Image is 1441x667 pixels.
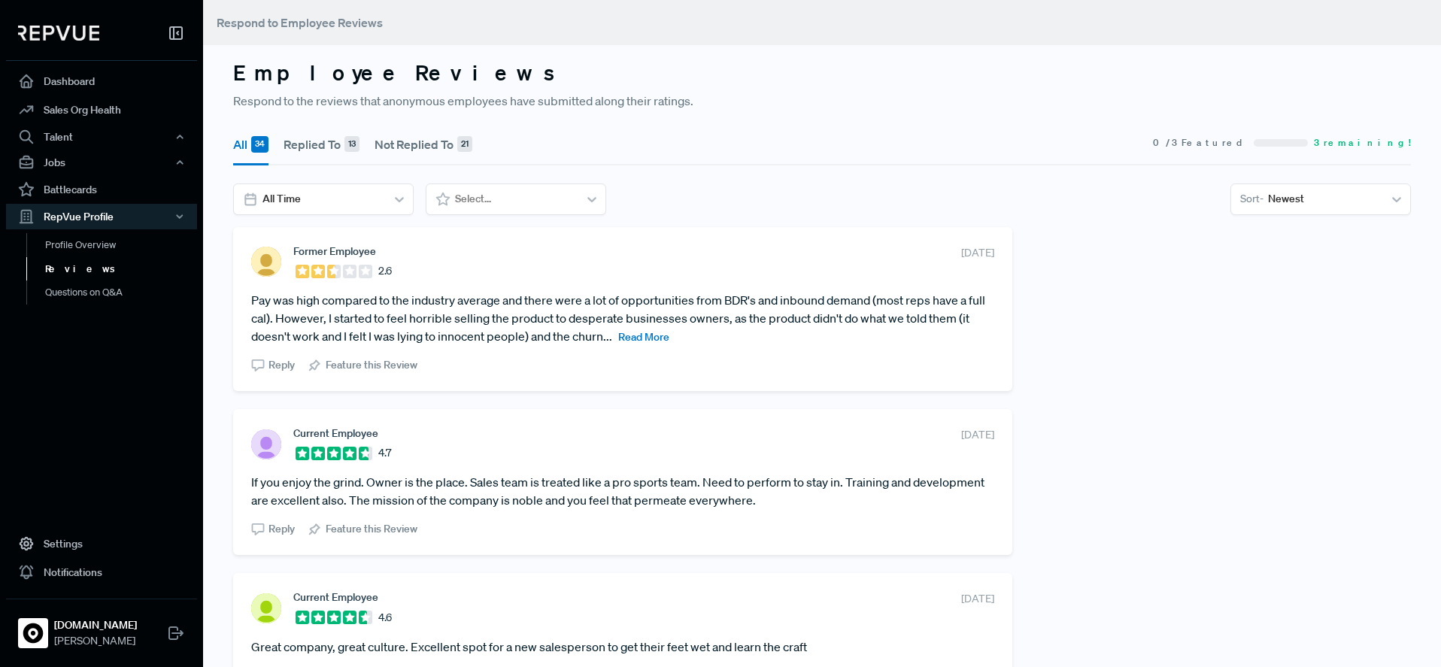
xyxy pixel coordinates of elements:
[6,529,197,558] a: Settings
[618,330,669,344] span: Read More
[233,60,1411,86] h3: Employee Reviews
[6,150,197,175] button: Jobs
[54,617,137,633] strong: [DOMAIN_NAME]
[6,599,197,655] a: Owner.com[DOMAIN_NAME][PERSON_NAME]
[344,136,359,153] div: 13
[6,204,197,229] button: RepVue Profile
[378,445,391,461] span: 4.7
[268,521,295,537] span: Reply
[217,15,383,30] span: Respond to Employee Reviews
[293,245,376,257] span: Former Employee
[21,621,45,645] img: Owner.com
[293,427,378,439] span: Current Employee
[1240,191,1264,207] span: Sort -
[961,591,994,607] span: [DATE]
[6,96,197,124] a: Sales Org Health
[1153,136,1248,150] span: 0 / 3 Featured
[54,633,137,649] span: [PERSON_NAME]
[378,610,392,626] span: 4.6
[251,473,994,509] article: If you enjoy the grind. Owner is the place. Sales team is treated like a pro sports team. Need to...
[326,521,417,537] span: Feature this Review
[6,558,197,587] a: Notifications
[6,175,197,204] a: Battlecards
[26,233,217,257] a: Profile Overview
[251,291,994,345] article: Pay was high compared to the industry average and there were a lot of opportunities from BDR's an...
[457,136,472,153] div: 21
[18,26,99,41] img: RepVue
[961,427,994,443] span: [DATE]
[233,123,268,165] button: All 34
[26,280,217,305] a: Questions on Q&A
[233,92,1411,110] p: Respond to the reviews that anonymous employees have submitted along their ratings.
[6,124,197,150] button: Talent
[251,136,268,153] div: 34
[6,67,197,96] a: Dashboard
[284,123,359,165] button: Replied To 13
[326,357,417,373] span: Feature this Review
[26,257,217,281] a: Reviews
[378,263,392,279] span: 2.6
[268,357,295,373] span: Reply
[961,245,994,261] span: [DATE]
[293,591,378,603] span: Current Employee
[375,123,472,165] button: Not Replied To 21
[1314,136,1411,150] span: 3 remaining!
[251,638,994,656] article: Great company, great culture. Excellent spot for a new salesperson to get their feet wet and lear...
